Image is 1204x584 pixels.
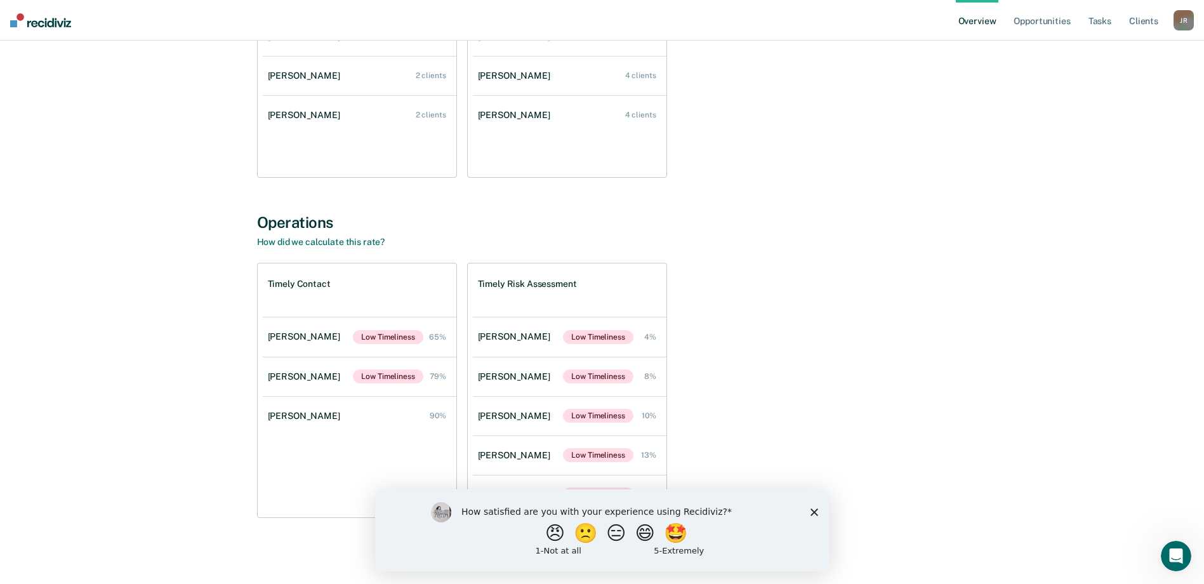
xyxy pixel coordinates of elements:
[268,411,345,421] div: [PERSON_NAME]
[563,330,633,344] span: Low Timeliness
[473,396,666,435] a: [PERSON_NAME]Low Timeliness 10%
[353,369,423,383] span: Low Timeliness
[473,475,666,514] a: [PERSON_NAME]Low Timeliness 30%
[268,110,345,121] div: [PERSON_NAME]
[473,435,666,475] a: [PERSON_NAME]Low Timeliness 13%
[563,409,633,423] span: Low Timeliness
[1174,10,1194,30] div: J R
[430,372,446,381] div: 79%
[1174,10,1194,30] button: JR
[1161,541,1191,571] iframe: Intercom live chat
[257,213,948,232] div: Operations
[268,70,345,81] div: [PERSON_NAME]
[473,357,666,396] a: [PERSON_NAME]Low Timeliness 8%
[478,110,555,121] div: [PERSON_NAME]
[478,371,555,382] div: [PERSON_NAME]
[563,488,633,501] span: Low Timeliness
[563,369,633,383] span: Low Timeliness
[625,110,656,119] div: 4 clients
[478,450,555,461] div: [PERSON_NAME]
[429,333,446,342] div: 65%
[642,411,656,420] div: 10%
[478,279,577,289] h1: Timely Risk Assessment
[644,372,656,381] div: 8%
[625,71,656,80] div: 4 clients
[473,317,666,357] a: [PERSON_NAME]Low Timeliness 4%
[478,331,555,342] div: [PERSON_NAME]
[263,58,456,94] a: [PERSON_NAME] 2 clients
[430,411,446,420] div: 90%
[353,330,423,344] span: Low Timeliness
[563,448,633,462] span: Low Timeliness
[478,411,555,421] div: [PERSON_NAME]
[268,331,345,342] div: [PERSON_NAME]
[473,97,666,133] a: [PERSON_NAME] 4 clients
[641,451,656,460] div: 13%
[644,333,656,342] div: 4%
[473,58,666,94] a: [PERSON_NAME] 4 clients
[268,279,331,289] h1: Timely Contact
[263,317,456,357] a: [PERSON_NAME]Low Timeliness 65%
[478,70,555,81] div: [PERSON_NAME]
[375,489,830,571] iframe: Survey by Kim from Recidiviz
[416,71,446,80] div: 2 clients
[257,237,385,247] a: How did we calculate this rate?
[416,110,446,119] div: 2 clients
[263,357,456,396] a: [PERSON_NAME]Low Timeliness 79%
[10,13,71,27] img: Recidiviz
[268,371,345,382] div: [PERSON_NAME]
[263,398,456,434] a: [PERSON_NAME] 90%
[263,97,456,133] a: [PERSON_NAME] 2 clients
